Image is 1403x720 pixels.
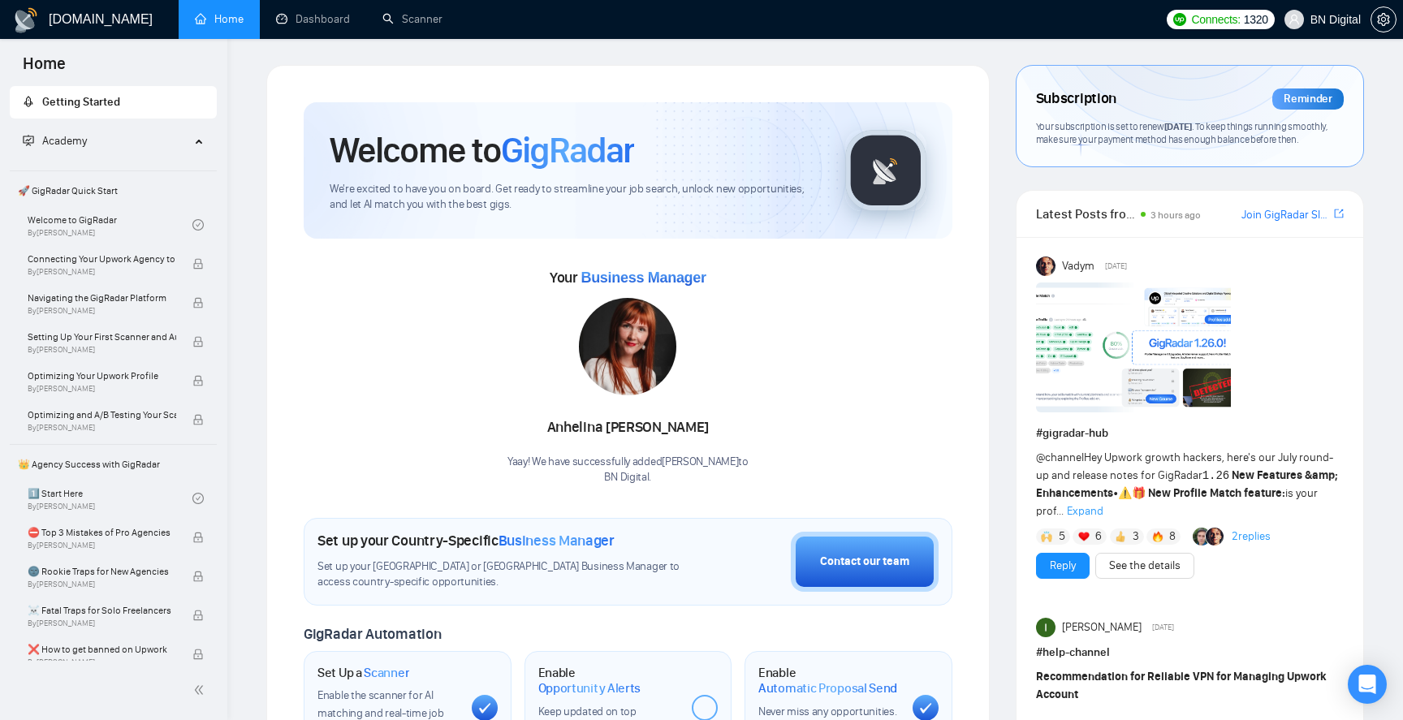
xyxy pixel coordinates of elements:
span: GigRadar [501,128,634,172]
span: lock [192,571,204,582]
span: 1320 [1244,11,1268,28]
img: 🔥 [1152,531,1163,542]
span: Subscription [1036,85,1116,113]
span: [PERSON_NAME] [1062,619,1142,636]
span: By [PERSON_NAME] [28,267,176,277]
span: Setting Up Your First Scanner and Auto-Bidder [28,329,176,345]
span: 6 [1095,528,1102,545]
img: 🙌 [1041,531,1052,542]
span: @channel [1036,451,1084,464]
span: 5 [1059,528,1065,545]
code: 1.26 [1202,469,1230,482]
span: Business Manager [499,532,615,550]
span: Vadym [1062,257,1094,275]
span: [DATE] [1164,120,1192,132]
img: F09AC4U7ATU-image.png [1036,282,1231,412]
a: 1️⃣ Start HereBy[PERSON_NAME] [28,481,192,516]
span: Optimizing Your Upwork Profile [28,368,176,384]
button: setting [1371,6,1397,32]
span: Latest Posts from the GigRadar Community [1036,204,1136,224]
a: dashboardDashboard [276,12,350,26]
span: By [PERSON_NAME] [28,384,176,394]
img: Alex B [1193,528,1211,545]
span: Scanner [364,665,409,681]
h1: Enable [758,665,900,696]
span: 👑 Agency Success with GigRadar [11,448,215,481]
span: Academy [42,134,87,148]
a: setting [1371,13,1397,26]
img: ❤️ [1078,531,1090,542]
a: searchScanner [382,12,442,26]
button: Contact our team [791,532,939,592]
p: BN Digital . [507,470,749,485]
span: Automatic Proposal Send [758,680,897,696]
span: lock [192,336,204,347]
span: By [PERSON_NAME] [28,306,176,316]
span: Getting Started [42,95,120,109]
span: double-left [193,682,209,698]
img: Ivan Dela Rama [1036,618,1055,637]
a: Reply [1050,557,1076,575]
img: logo [13,7,39,33]
button: See the details [1095,553,1194,579]
span: lock [192,297,204,308]
span: By [PERSON_NAME] [28,580,176,589]
span: lock [192,532,204,543]
span: lock [192,414,204,425]
div: Contact our team [820,553,909,571]
span: setting [1371,13,1396,26]
span: Home [10,52,79,86]
li: Getting Started [10,86,217,119]
a: See the details [1109,557,1181,575]
span: Never miss any opportunities. [758,705,896,718]
div: Reminder [1272,88,1344,110]
span: Navigating the GigRadar Platform [28,290,176,306]
h1: Welcome to [330,128,634,172]
span: ❌ How to get banned on Upwork [28,641,176,657]
img: gigradar-logo.png [845,130,926,211]
span: lock [192,375,204,386]
img: 👍 [1115,531,1126,542]
img: upwork-logo.png [1173,13,1186,26]
span: Set up your [GEOGRAPHIC_DATA] or [GEOGRAPHIC_DATA] Business Manager to access country-specific op... [317,559,690,590]
span: 3 hours ago [1150,209,1201,221]
span: lock [192,610,204,621]
span: Your [550,269,706,287]
span: GigRadar Automation [304,625,441,643]
span: Business Manager [581,269,706,286]
span: 3 [1133,528,1139,545]
span: By [PERSON_NAME] [28,619,176,628]
span: 🚀 GigRadar Quick Start [11,175,215,207]
strong: New Features &amp; Enhancements [1036,468,1339,500]
span: By [PERSON_NAME] [28,657,176,667]
span: Opportunity Alerts [538,680,641,696]
span: lock [192,258,204,269]
span: Expand [1067,504,1103,518]
a: Welcome to GigRadarBy[PERSON_NAME] [28,207,192,243]
a: Join GigRadar Slack Community [1241,206,1331,224]
span: Optimizing and A/B Testing Your Scanner for Better Results [28,407,176,423]
span: rocket [23,96,34,107]
span: 8 [1169,528,1176,545]
span: We're excited to have you on board. Get ready to streamline your job search, unlock new opportuni... [330,182,819,213]
span: lock [192,649,204,660]
span: Hey Upwork growth hackers, here's our July round-up and release notes for GigRadar • is your prof... [1036,451,1339,518]
span: 🎁 [1132,486,1146,500]
span: By [PERSON_NAME] [28,345,176,355]
h1: # gigradar-hub [1036,425,1344,442]
span: ⚠️ [1118,486,1132,500]
strong: New Profile Match feature: [1148,486,1285,500]
span: ⛔ Top 3 Mistakes of Pro Agencies [28,524,176,541]
span: [DATE] [1152,620,1174,635]
a: export [1334,206,1344,222]
span: Academy [23,134,87,148]
div: Open Intercom Messenger [1348,665,1387,704]
span: Connects: [1191,11,1240,28]
img: Vadym [1036,257,1055,276]
h1: # help-channel [1036,644,1344,662]
span: ☠️ Fatal Traps for Solo Freelancers [28,602,176,619]
h1: Set Up a [317,665,409,681]
button: Reply [1036,553,1090,579]
span: [DATE] [1105,259,1127,274]
a: 2replies [1232,528,1271,545]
